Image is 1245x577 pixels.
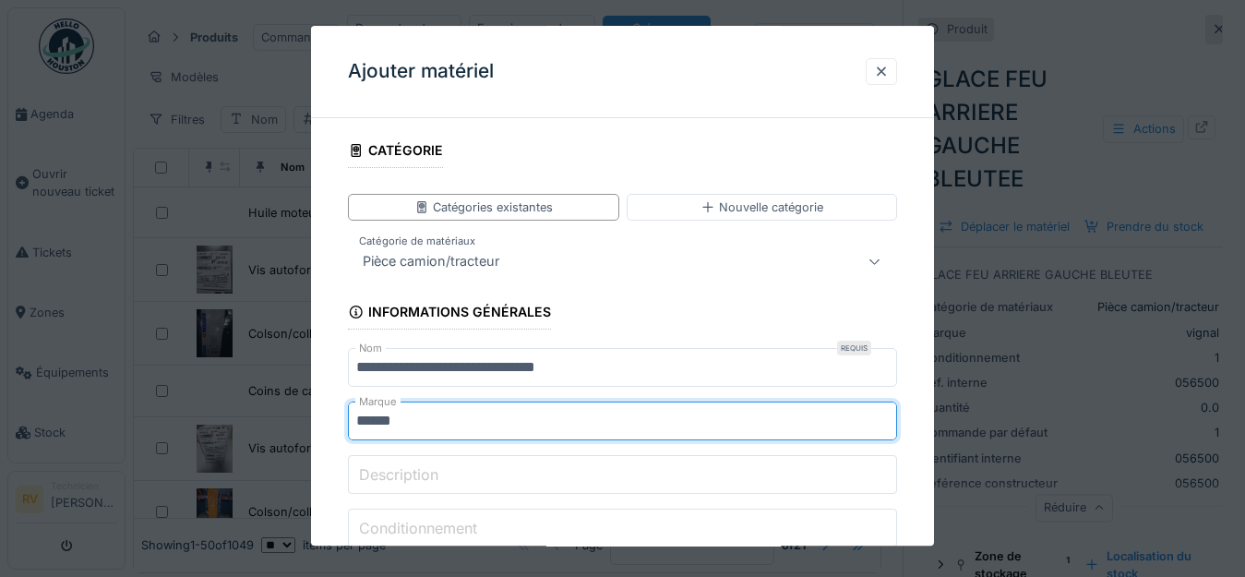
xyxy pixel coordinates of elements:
[355,517,481,539] label: Conditionnement
[348,60,494,83] h3: Ajouter matériel
[700,198,823,216] div: Nouvelle catégorie
[348,298,551,330] div: Informations générales
[355,342,386,357] label: Nom
[355,395,401,411] label: Marque
[355,250,507,272] div: Pièce camion/tracteur
[348,137,443,168] div: Catégorie
[355,463,442,486] label: Description
[355,234,479,249] label: Catégorie de matériaux
[837,342,871,356] div: Requis
[414,198,553,216] div: Catégories existantes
